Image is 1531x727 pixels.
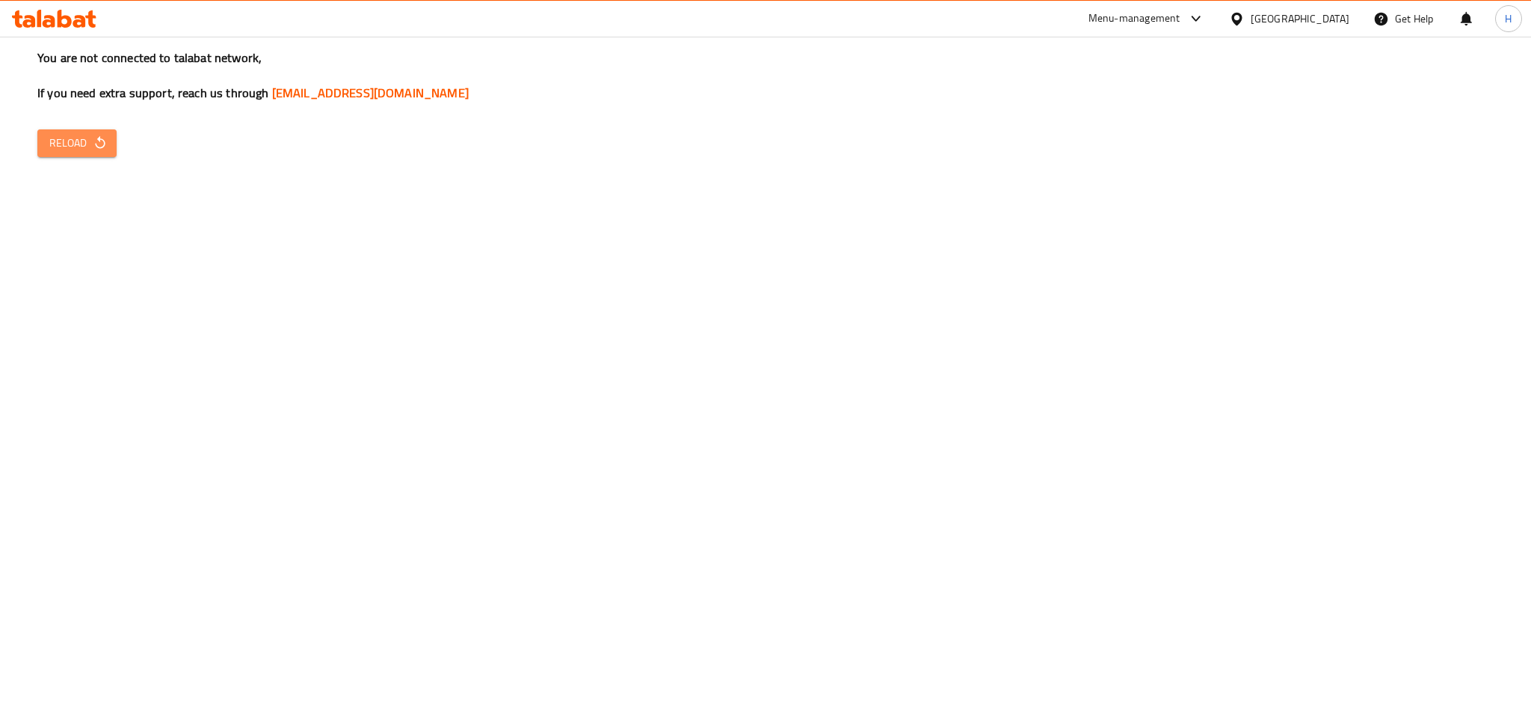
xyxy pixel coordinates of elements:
[49,134,105,153] span: Reload
[37,49,1494,102] h3: You are not connected to talabat network, If you need extra support, reach us through
[1251,10,1349,27] div: [GEOGRAPHIC_DATA]
[272,82,469,104] a: [EMAIL_ADDRESS][DOMAIN_NAME]
[37,129,117,157] button: Reload
[1505,10,1512,27] span: H
[1088,10,1180,28] div: Menu-management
